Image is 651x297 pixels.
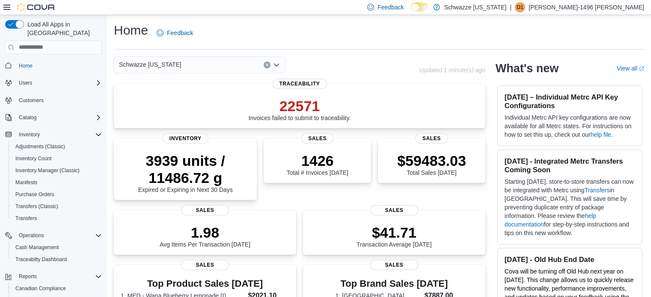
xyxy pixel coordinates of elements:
p: 3939 units / 11486.72 g [121,152,250,186]
p: 22571 [249,97,351,115]
img: Cova [17,3,56,12]
a: help documentation [505,212,596,228]
a: View allExternal link [617,65,644,72]
svg: External link [639,66,644,71]
p: Starting [DATE], store-to-store transfers can now be integrated with Metrc using in [GEOGRAPHIC_D... [505,177,635,237]
h3: [DATE] – Individual Metrc API Key Configurations [505,93,635,110]
span: Sales [181,205,229,215]
span: Transfers [12,213,102,223]
a: help file [591,131,611,138]
h3: Top Product Sales [DATE] [121,279,289,289]
button: Operations [15,230,48,241]
span: Purchase Orders [12,189,102,200]
span: Customers [19,97,44,104]
span: Manifests [12,177,102,188]
a: Cash Management [12,242,62,253]
button: Transfers [9,212,105,224]
button: Inventory [15,129,43,140]
p: Updated 1 minute(s) ago [419,67,485,74]
span: Transfers (Classic) [12,201,102,212]
span: Traceability [272,79,327,89]
h2: What's new [496,62,559,75]
span: Inventory Manager (Classic) [15,167,80,174]
p: 1.98 [160,224,250,241]
span: Transfers (Classic) [15,203,58,210]
button: Adjustments (Classic) [9,141,105,153]
span: Users [15,78,102,88]
div: Total Sales [DATE] [397,152,466,176]
button: Catalog [2,112,105,124]
span: Operations [15,230,102,241]
span: Purchase Orders [15,191,54,198]
button: Transfers (Classic) [9,200,105,212]
button: Open list of options [273,62,280,68]
button: Inventory Manager (Classic) [9,165,105,176]
span: Adjustments (Classic) [12,141,102,152]
button: Home [2,59,105,72]
span: Manifests [15,179,37,186]
span: Traceabilty Dashboard [15,256,67,263]
a: Home [15,61,36,71]
div: Danny-1496 Moreno [515,2,525,12]
a: Traceabilty Dashboard [12,254,70,265]
input: Dark Mode [411,3,429,12]
span: Sales [370,260,418,270]
span: Customers [15,95,102,106]
h3: Top Brand Sales [DATE] [335,279,453,289]
p: $41.71 [357,224,432,241]
span: Feedback [167,29,193,37]
div: Avg Items Per Transaction [DATE] [160,224,250,248]
span: Canadian Compliance [15,285,66,292]
button: Inventory Count [9,153,105,165]
button: Customers [2,94,105,106]
div: Invoices failed to submit to traceability. [249,97,351,121]
button: Manifests [9,176,105,188]
div: Total # Invoices [DATE] [286,152,348,176]
button: Users [2,77,105,89]
span: Inventory [15,129,102,140]
p: Individual Metrc API key configurations are now available for all Metrc states. For instructions ... [505,113,635,139]
span: Adjustments (Classic) [15,143,65,150]
button: Reports [2,271,105,282]
button: Cash Management [9,241,105,253]
a: Inventory Manager (Classic) [12,165,83,176]
span: Inventory [163,133,208,144]
div: Transaction Average [DATE] [357,224,432,248]
p: [PERSON_NAME]-1496 [PERSON_NAME] [529,2,644,12]
span: Sales [370,205,418,215]
p: $59483.03 [397,152,466,169]
a: Canadian Compliance [12,283,69,294]
span: Sales [416,133,448,144]
span: Sales [181,260,229,270]
span: Sales [301,133,333,144]
a: Transfers [585,187,610,194]
p: Schwazze [US_STATE] [444,2,507,12]
a: Transfers (Classic) [12,201,62,212]
h1: Home [114,22,148,39]
span: Inventory Manager (Classic) [12,165,102,176]
a: Manifests [12,177,41,188]
h3: [DATE] - Integrated Metrc Transfers Coming Soon [505,157,635,174]
span: Users [19,79,32,86]
span: Transfers [15,215,37,222]
h3: [DATE] - Old Hub End Date [505,255,635,264]
span: Schwazze [US_STATE] [119,59,181,70]
a: Customers [15,95,47,106]
button: Canadian Compliance [9,282,105,294]
button: Traceabilty Dashboard [9,253,105,265]
span: Canadian Compliance [12,283,102,294]
button: Users [15,78,36,88]
button: Clear input [264,62,271,68]
div: Expired or Expiring in Next 30 Days [121,152,250,193]
span: Catalog [19,114,36,121]
span: Cash Management [15,244,59,251]
span: Feedback [378,3,404,12]
span: Load All Apps in [GEOGRAPHIC_DATA] [24,20,102,37]
button: Operations [2,229,105,241]
span: D1 [517,2,523,12]
span: Inventory Count [15,155,52,162]
button: Purchase Orders [9,188,105,200]
span: Cash Management [12,242,102,253]
span: Inventory Count [12,153,102,164]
